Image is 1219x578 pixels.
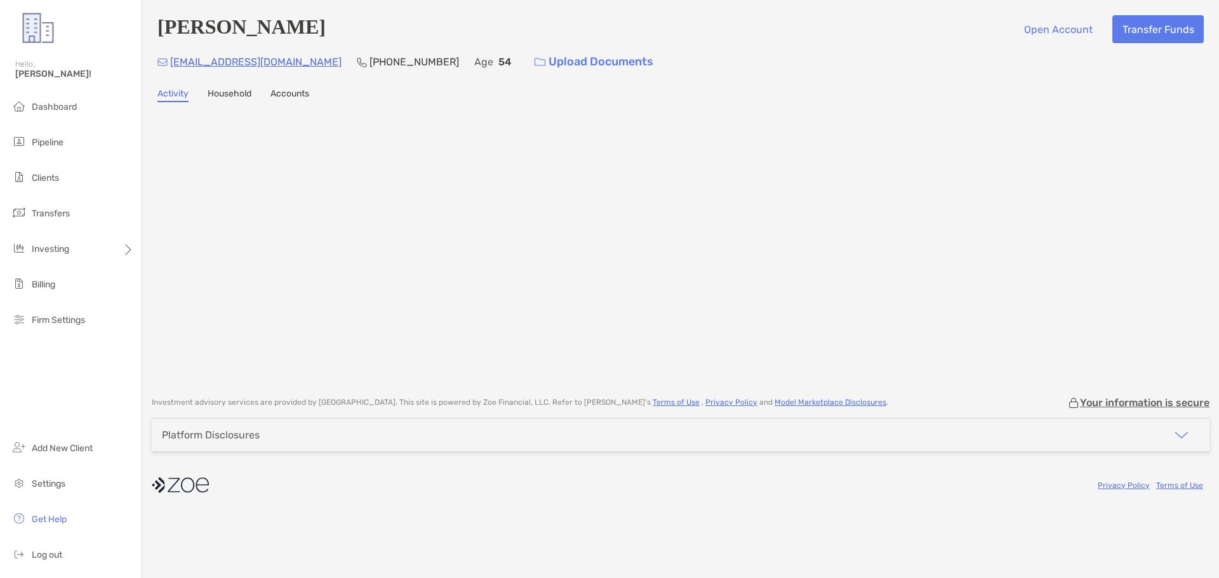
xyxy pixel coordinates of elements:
[11,276,27,291] img: billing icon
[32,137,63,148] span: Pipeline
[32,549,62,560] span: Log out
[32,279,55,290] span: Billing
[653,398,700,407] a: Terms of Use
[11,205,27,220] img: transfers icon
[208,88,251,102] a: Household
[152,471,209,499] img: company logo
[11,511,27,526] img: get-help icon
[157,58,168,66] img: Email Icon
[1014,15,1102,43] button: Open Account
[15,5,61,51] img: Zoe Logo
[32,244,69,254] span: Investing
[498,54,511,70] p: 54
[32,102,77,112] span: Dashboard
[11,240,27,256] img: investing icon
[1098,481,1150,490] a: Privacy Policy
[1156,481,1203,490] a: Terms of Use
[170,54,342,70] p: [EMAIL_ADDRESS][DOMAIN_NAME]
[535,58,545,67] img: button icon
[162,429,260,441] div: Platform Disclosures
[1080,397,1209,409] p: Your information is secure
[705,398,757,407] a: Privacy Policy
[32,173,59,183] span: Clients
[357,57,367,67] img: Phone Icon
[11,475,27,490] img: settings icon
[474,54,493,70] p: Age
[11,134,27,149] img: pipeline icon
[32,315,85,325] span: Firm Settings
[32,514,67,525] span: Get Help
[270,88,309,102] a: Accounts
[157,15,326,43] h4: [PERSON_NAME]
[1112,15,1204,43] button: Transfer Funds
[11,98,27,114] img: dashboard icon
[11,546,27,562] img: logout icon
[157,88,189,102] a: Activity
[15,69,134,79] span: [PERSON_NAME]!
[11,169,27,185] img: clients icon
[11,312,27,327] img: firm-settings icon
[526,48,662,76] a: Upload Documents
[1174,428,1189,443] img: icon arrow
[152,398,888,407] p: Investment advisory services are provided by [GEOGRAPHIC_DATA] . This site is powered by Zoe Fina...
[32,478,65,489] span: Settings
[775,398,886,407] a: Model Marketplace Disclosures
[11,440,27,455] img: add_new_client icon
[370,54,459,70] p: [PHONE_NUMBER]
[32,208,70,219] span: Transfers
[32,443,93,454] span: Add New Client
